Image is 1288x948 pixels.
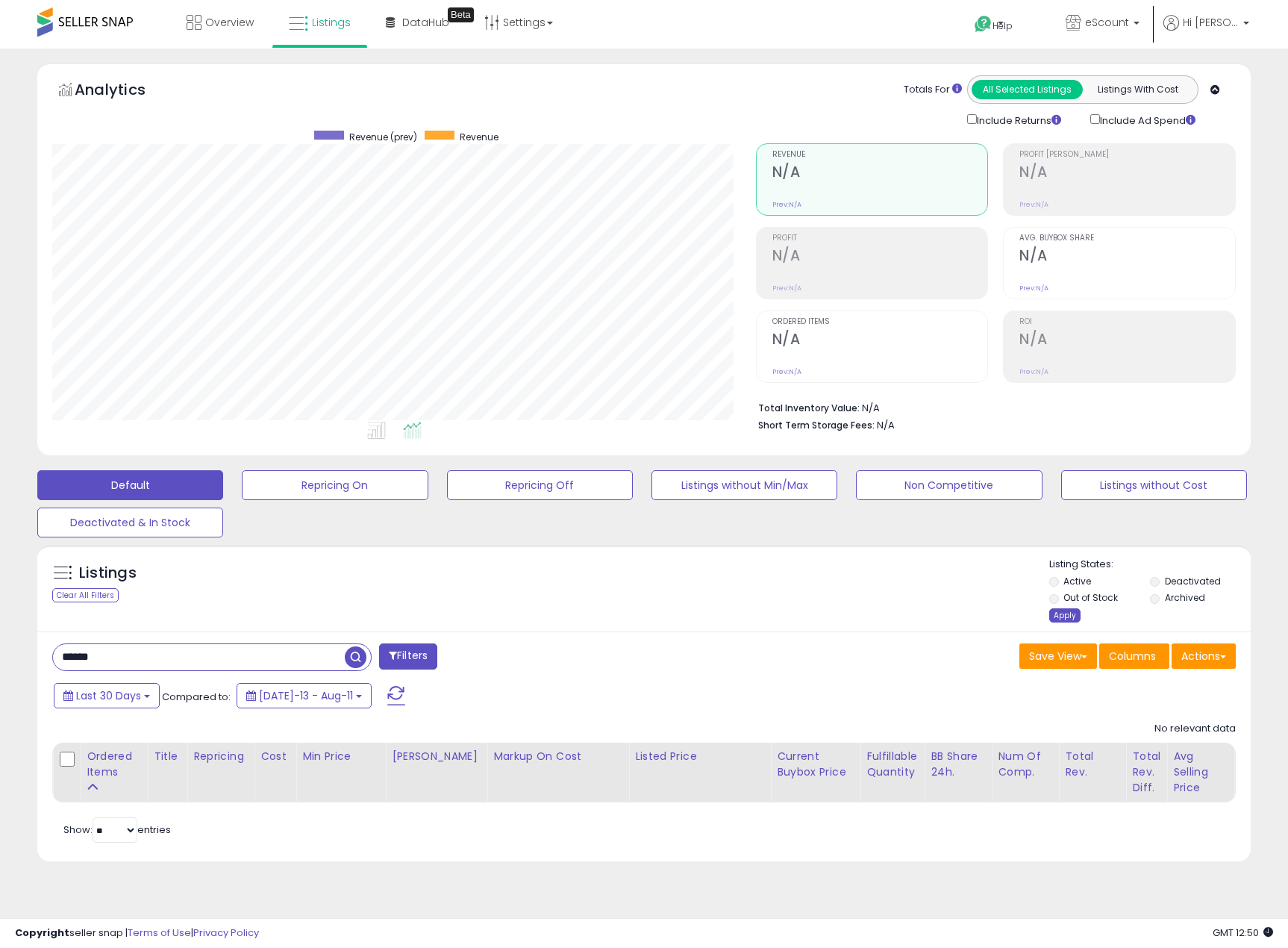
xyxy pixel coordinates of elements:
button: Repricing On [242,470,428,500]
span: Ordered Items [772,318,988,326]
div: Fulfillable Quantity [866,749,918,780]
button: Repricing Off [447,470,633,500]
div: Current Buybox Price [777,749,854,780]
div: Include Returns [956,111,1079,128]
button: Default [37,470,223,500]
a: Help [963,4,1042,49]
h2: N/A [1019,247,1235,267]
div: [PERSON_NAME] [392,749,481,764]
small: Prev: N/A [772,284,801,293]
h2: N/A [1019,331,1235,351]
button: Listings without Min/Max [651,470,837,500]
h5: Listings [79,563,137,584]
div: Repricing [193,749,248,764]
div: Num of Comp. [998,749,1052,780]
div: BB Share 24h. [931,749,985,780]
small: Prev: N/A [772,200,801,209]
button: Columns [1099,643,1169,669]
small: Prev: N/A [1019,200,1048,209]
div: Avg Selling Price [1173,749,1228,796]
label: Archived [1165,591,1205,604]
div: No relevant data [1154,722,1236,736]
button: Last 30 Days [54,683,160,708]
b: Total Inventory Value: [758,402,860,414]
button: All Selected Listings [972,80,1083,99]
span: Revenue [460,131,498,143]
div: Cost [260,749,290,764]
span: Hi [PERSON_NAME] [1183,15,1239,30]
span: Overview [205,15,254,30]
span: DataHub [402,15,449,30]
div: Include Ad Spend [1079,111,1219,128]
span: Compared to: [162,690,231,704]
small: Prev: N/A [772,367,801,376]
span: Profit [772,234,988,243]
div: Total Rev. Diff. [1132,749,1160,796]
span: N/A [877,418,895,432]
button: Listings without Cost [1061,470,1247,500]
span: [DATE]-13 - Aug-11 [259,688,353,703]
span: Profit [PERSON_NAME] [1019,151,1235,159]
a: Hi [PERSON_NAME] [1163,15,1249,49]
h2: N/A [772,331,988,351]
div: Totals For [904,83,962,97]
button: Filters [379,643,437,670]
h2: N/A [772,247,988,267]
button: [DATE]-13 - Aug-11 [237,683,372,708]
div: Markup on Cost [493,749,622,764]
div: Clear All Filters [52,588,119,602]
button: Save View [1019,643,1097,669]
button: Non Competitive [856,470,1042,500]
label: Active [1063,575,1091,587]
h2: N/A [1019,163,1235,184]
label: Deactivated [1165,575,1221,587]
h5: Analytics [75,79,175,104]
button: Listings With Cost [1082,80,1193,99]
li: N/A [758,398,1225,416]
div: Listed Price [635,749,764,764]
span: Revenue [772,151,988,159]
th: The percentage added to the cost of goods (COGS) that forms the calculator for Min & Max prices. [487,743,629,802]
b: Short Term Storage Fees: [758,419,875,431]
div: Total Rev. [1065,749,1119,780]
button: Deactivated & In Stock [37,508,223,537]
span: Show: entries [63,823,171,837]
label: Out of Stock [1063,591,1118,604]
span: Last 30 Days [76,688,141,703]
span: Help [992,19,1013,32]
span: Columns [1109,649,1156,664]
small: Prev: N/A [1019,284,1048,293]
div: Tooltip anchor [448,7,474,22]
span: Avg. Buybox Share [1019,234,1235,243]
div: Apply [1049,608,1081,623]
div: Ordered Items [87,749,141,780]
span: Revenue (prev) [349,131,417,143]
p: Listing States: [1049,558,1251,572]
button: Actions [1172,643,1236,669]
i: Get Help [974,15,992,34]
div: Title [154,749,181,764]
span: Listings [312,15,351,30]
span: eScount [1085,15,1129,30]
small: Prev: N/A [1019,367,1048,376]
span: ROI [1019,318,1235,326]
div: Min Price [302,749,379,764]
h2: N/A [772,163,988,184]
